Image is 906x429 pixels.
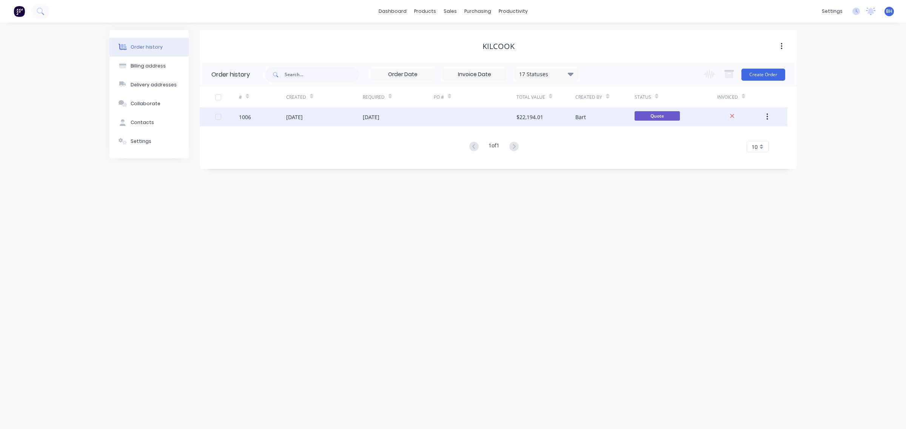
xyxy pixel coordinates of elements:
[434,87,516,107] div: PO #
[371,69,435,80] input: Order Date
[495,6,532,17] div: productivity
[741,69,785,81] button: Create Order
[131,63,166,69] div: Billing address
[131,81,177,88] div: Delivery addresses
[717,94,738,101] div: Invoiced
[635,94,651,101] div: Status
[14,6,25,17] img: Factory
[461,6,495,17] div: purchasing
[286,87,363,107] div: Created
[375,6,410,17] a: dashboard
[717,87,764,107] div: Invoiced
[575,113,586,121] div: Bart
[635,87,717,107] div: Status
[482,42,515,51] div: Kilcook
[109,132,189,151] button: Settings
[109,57,189,75] button: Billing address
[109,113,189,132] button: Contacts
[886,8,892,15] span: BH
[131,138,151,145] div: Settings
[239,94,242,101] div: #
[515,70,578,78] div: 17 Statuses
[109,38,189,57] button: Order history
[440,6,461,17] div: sales
[285,67,359,82] input: Search...
[363,87,434,107] div: Required
[363,113,379,121] div: [DATE]
[109,94,189,113] button: Collaborate
[239,113,251,121] div: 1006
[109,75,189,94] button: Delivery addresses
[131,100,160,107] div: Collaborate
[575,94,602,101] div: Created By
[410,6,440,17] div: products
[131,119,154,126] div: Contacts
[286,113,303,121] div: [DATE]
[434,94,444,101] div: PO #
[635,111,680,121] span: Quote
[488,141,499,152] div: 1 of 1
[286,94,306,101] div: Created
[211,70,250,79] div: Order history
[818,6,846,17] div: settings
[516,113,543,121] div: $22,194.01
[239,87,286,107] div: #
[363,94,385,101] div: Required
[131,44,163,51] div: Order history
[575,87,634,107] div: Created By
[516,87,575,107] div: Total Value
[516,94,545,101] div: Total Value
[752,143,758,151] span: 10
[443,69,506,80] input: Invoice Date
